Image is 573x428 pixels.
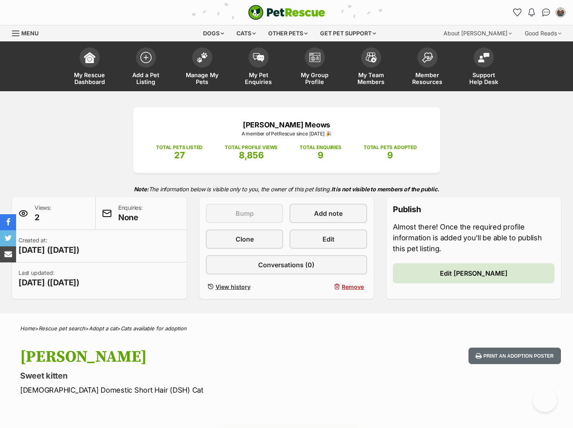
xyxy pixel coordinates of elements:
[12,181,561,197] p: The information below is visible only to you, the owner of this pet listing.
[511,6,524,19] a: Favourites
[197,25,230,41] div: Dogs
[519,25,567,41] div: Good Reads
[35,204,51,223] p: Views:
[62,43,118,91] a: My Rescue Dashboard
[525,6,538,19] button: Notifications
[231,25,261,41] div: Cats
[145,130,428,137] p: A member of PetRescue since [DATE] 🎉
[290,204,367,223] a: Add note
[290,229,367,249] a: Edit
[89,325,117,332] a: Adopt a cat
[399,43,456,91] a: Member Resources
[248,5,325,20] img: logo-cat-932fe2b9b8326f06289b0f2fb663e598f794de774fb13d1741a6617ecf9a85b4.svg
[557,8,565,16] img: Natasha Boehm profile pic
[478,53,489,62] img: help-desk-icon-fdf02630f3aa405de69fd3d07c3f3aa587a6932b1a1747fa1d2bba05be0121f9.svg
[18,277,80,288] span: [DATE] ([DATE])
[174,150,185,160] span: 27
[20,348,349,366] h1: [PERSON_NAME]
[239,150,264,160] span: 8,856
[197,52,208,63] img: manage-my-pets-icon-02211641906a0b7f246fdf0571729dbe1e7629f14944591b6c1af311fb30b64b.svg
[128,72,164,85] span: Add a Pet Listing
[206,281,283,293] a: View history
[287,43,343,91] a: My Group Profile
[21,30,39,37] span: Menu
[438,25,518,41] div: About [PERSON_NAME]
[440,268,507,278] span: Edit [PERSON_NAME]
[366,52,377,63] img: team-members-icon-5396bd8760b3fe7c0b43da4ab00e1e3bb1a5d9ba89233759b79545d2d3fc5d0d.svg
[331,186,440,192] strong: It is not visible to members of the public.
[35,212,51,223] span: 2
[393,263,555,283] a: Edit [PERSON_NAME]
[206,204,283,223] button: Bump
[533,388,557,412] iframe: Help Scout Beacon - Open
[387,150,393,160] span: 9
[528,8,535,16] img: notifications-46538b983faf8c2785f20acdc204bb7945ddae34d4c08c2a6579f10ce5e182be.svg
[253,53,264,62] img: pet-enquiries-icon-7e3ad2cf08bfb03b45e93fb7055b45f3efa6380592205ae92323e6603595dc1f.svg
[542,8,550,16] img: chat-41dd97257d64d25036548639549fe6c8038ab92f7586957e7f3b1b290dea8141.svg
[468,348,561,364] button: Print an adoption poster
[409,72,446,85] span: Member Resources
[140,52,152,63] img: add-pet-listing-icon-0afa8454b4691262ce3f59096e99ab1cd57d4a30225e0717b998d2c9b9846f56.svg
[456,43,512,91] a: Support Help Desk
[184,72,220,85] span: Manage My Pets
[20,370,349,381] p: Sweet kitten
[248,5,325,20] a: PetRescue
[322,234,335,244] span: Edit
[174,43,230,91] a: Manage My Pets
[258,260,314,270] span: Conversations (0)
[230,43,287,91] a: My Pet Enquiries
[18,236,80,256] p: Created at:
[263,25,313,41] div: Other pets
[240,72,277,85] span: My Pet Enquiries
[39,325,85,332] a: Rescue pet search
[300,144,341,151] p: TOTAL ENQUIRIES
[134,186,149,192] strong: Note:
[216,283,251,291] span: View history
[343,43,399,91] a: My Team Members
[393,221,555,254] p: Almost there! Once the required profile information is added you'll be able to publish this pet l...
[364,144,417,151] p: TOTAL PETS ADOPTED
[145,119,428,130] p: [PERSON_NAME] Meows
[156,144,203,151] p: TOTAL PETS LISTED
[118,43,174,91] a: Add a Pet Listing
[206,229,283,249] a: Clone
[12,25,44,40] a: Menu
[353,72,389,85] span: My Team Members
[393,204,555,215] p: Publish
[236,234,254,244] span: Clone
[84,52,95,63] img: dashboard-icon-eb2f2d2d3e046f16d808141f083e7271f6b2e854fb5c12c21221c1fb7104beca.svg
[318,150,323,160] span: 9
[511,6,567,19] ul: Account quick links
[554,6,567,19] button: My account
[290,281,367,293] button: Remove
[466,72,502,85] span: Support Help Desk
[297,72,333,85] span: My Group Profile
[18,269,80,288] p: Last updated:
[314,209,343,218] span: Add note
[309,53,320,62] img: group-profile-icon-3fa3cf56718a62981997c0bc7e787c4b2cf8bcc04b72c1350f741eb67cf2f40e.svg
[314,25,382,41] div: Get pet support
[118,212,143,223] span: None
[121,325,187,332] a: Cats available for adoption
[20,325,35,332] a: Home
[236,209,254,218] span: Bump
[118,204,143,223] p: Enquiries:
[225,144,277,151] p: TOTAL PROFILE VIEWS
[20,385,349,395] p: [DEMOGRAPHIC_DATA] Domestic Short Hair (DSH) Cat
[342,283,364,291] span: Remove
[72,72,108,85] span: My Rescue Dashboard
[18,244,80,256] span: [DATE] ([DATE])
[540,6,552,19] a: Conversations
[206,255,368,274] a: Conversations (0)
[422,52,433,63] img: member-resources-icon-8e73f808a243e03378d46382f2149f9095a855e16c252ad45f914b54edf8863c.svg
